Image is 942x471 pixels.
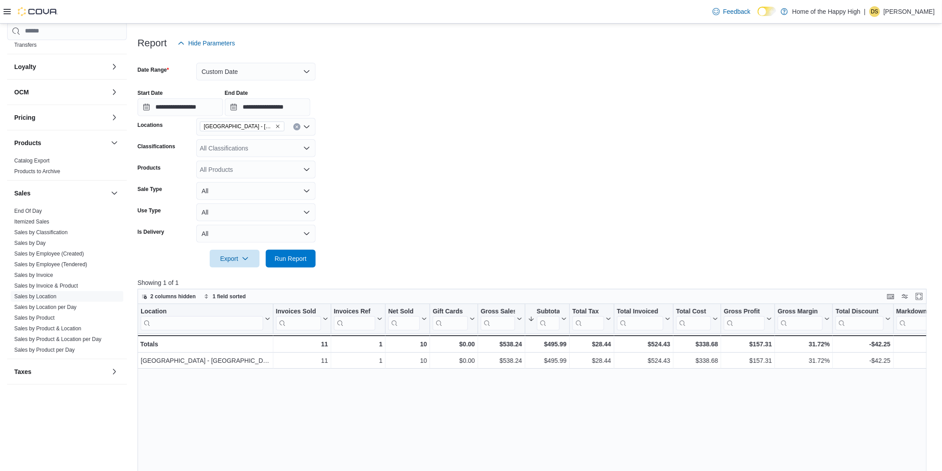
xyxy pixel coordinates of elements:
[433,355,475,366] div: $0.00
[617,355,670,366] div: $524.43
[141,307,263,316] div: Location
[792,6,861,17] p: Home of the Happy High
[778,307,823,330] div: Gross Margin
[138,228,164,235] label: Is Delivery
[778,307,823,316] div: Gross Margin
[109,366,120,377] button: Taxes
[676,307,711,316] div: Total Cost
[14,250,84,257] span: Sales by Employee (Created)
[864,6,866,17] p: |
[14,304,77,311] span: Sales by Location per Day
[914,291,925,302] button: Enter fullscreen
[138,143,175,150] label: Classifications
[778,307,830,330] button: Gross Margin
[14,240,46,246] a: Sales by Day
[109,61,120,72] button: Loyalty
[200,291,250,302] button: 1 field sorted
[14,158,49,164] a: Catalog Export
[293,123,300,130] button: Clear input
[14,218,49,225] span: Itemized Sales
[14,157,49,164] span: Catalog Export
[14,62,107,71] button: Loyalty
[388,307,420,316] div: Net Sold
[433,339,475,349] div: $0.00
[778,339,830,349] div: 31.72%
[14,138,41,147] h3: Products
[138,98,223,116] input: Press the down key to open a popover containing a calendar.
[778,355,830,366] div: 31.72%
[871,6,879,17] span: DS
[14,336,102,342] a: Sales by Product & Location per Day
[14,88,107,97] button: OCM
[138,207,161,214] label: Use Type
[14,314,55,321] span: Sales by Product
[14,304,77,310] a: Sales by Location per Day
[836,339,890,349] div: -$42.25
[433,307,468,316] div: Gift Cards
[7,206,127,359] div: Sales
[210,250,260,268] button: Export
[709,3,754,20] a: Feedback
[276,307,321,316] div: Invoices Sold
[204,122,273,131] span: [GEOGRAPHIC_DATA] - [GEOGRAPHIC_DATA] - Fire & Flower
[869,6,880,17] div: Dillon Stilborn
[14,113,107,122] button: Pricing
[14,240,46,247] span: Sales by Day
[617,307,663,316] div: Total Invoiced
[884,6,935,17] p: [PERSON_NAME]
[388,339,427,349] div: 10
[14,325,81,332] a: Sales by Product & Location
[388,307,420,330] div: Net Sold
[900,291,910,302] button: Display options
[275,124,280,129] button: Remove Swan River - Main Street - Fire & Flower from selection in this group
[723,7,751,16] span: Feedback
[14,272,53,279] span: Sales by Invoice
[174,34,239,52] button: Hide Parameters
[275,254,307,263] span: Run Report
[724,307,765,330] div: Gross Profit
[14,367,107,376] button: Taxes
[196,203,316,221] button: All
[836,307,890,330] button: Total Discount
[433,307,475,330] button: Gift Cards
[724,339,772,349] div: $157.31
[573,307,604,316] div: Total Tax
[758,7,776,16] input: Dark Mode
[433,307,468,330] div: Gift Card Sales
[836,355,890,366] div: -$42.25
[481,355,522,366] div: $538.24
[14,347,75,353] a: Sales by Product per Day
[14,42,37,48] a: Transfers
[14,283,78,289] a: Sales by Invoice & Product
[14,138,107,147] button: Products
[537,307,560,316] div: Subtotal
[276,307,328,330] button: Invoices Sold
[7,155,127,180] div: Products
[14,41,37,49] span: Transfers
[334,307,382,330] button: Invoices Ref
[109,112,120,123] button: Pricing
[676,307,718,330] button: Total Cost
[573,307,611,330] button: Total Tax
[676,339,718,349] div: $338.68
[14,229,68,235] a: Sales by Classification
[617,339,670,349] div: $524.43
[617,307,663,330] div: Total Invoiced
[14,346,75,353] span: Sales by Product per Day
[14,261,87,268] a: Sales by Employee (Tendered)
[836,307,883,316] div: Total Discount
[573,339,611,349] div: $28.44
[481,307,522,330] button: Gross Sales
[215,250,254,268] span: Export
[528,339,567,349] div: $495.99
[109,138,120,148] button: Products
[225,98,310,116] input: Press the down key to open a popover containing a calendar.
[528,307,567,330] button: Subtotal
[676,307,711,330] div: Total Cost
[481,307,515,316] div: Gross Sales
[225,89,248,97] label: End Date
